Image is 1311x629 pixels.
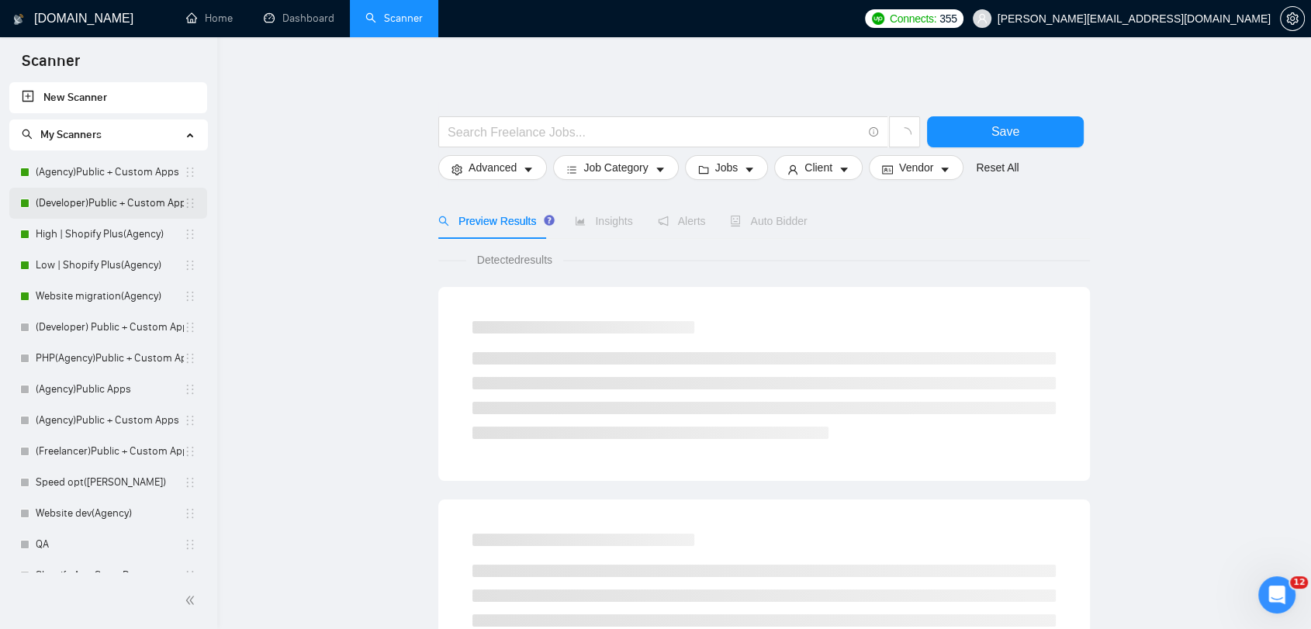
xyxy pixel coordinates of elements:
a: homeHome [186,12,233,25]
span: 12 [1290,576,1308,589]
span: caret-down [939,164,950,175]
span: holder [184,259,196,271]
span: setting [451,164,462,175]
span: holder [184,290,196,302]
a: PHP(Agency)Public + Custom Apps [36,343,184,374]
button: folderJobscaret-down [685,155,769,180]
span: idcard [882,164,893,175]
span: holder [184,538,196,551]
button: userClientcaret-down [774,155,863,180]
button: Save [927,116,1084,147]
a: Website dev(Agency) [36,498,184,529]
button: setting [1280,6,1305,31]
span: holder [184,414,196,427]
li: (Agency)Public + Custom Apps [9,405,207,436]
span: caret-down [655,164,666,175]
span: search [22,129,33,140]
li: QA [9,529,207,560]
a: QA [36,529,184,560]
li: Speed opt(Alexey) [9,467,207,498]
span: bars [566,164,577,175]
a: Shopify App Store D [36,560,184,591]
span: Auto Bidder [730,215,807,227]
iframe: Intercom live chat [1258,576,1295,613]
span: area-chart [575,216,586,226]
span: search [438,216,449,226]
li: Website migration(Agency) [9,281,207,312]
li: (Freelancer)Public + Custom Apps [9,436,207,467]
span: holder [184,352,196,365]
li: Shopify App Store D [9,560,207,591]
a: Website migration(Agency) [36,281,184,312]
button: idcardVendorcaret-down [869,155,963,180]
a: Speed opt([PERSON_NAME]) [36,467,184,498]
span: user [787,164,798,175]
a: (Developer)Public + Custom Apps [36,188,184,219]
a: (Freelancer)Public + Custom Apps [36,436,184,467]
a: Reset All [976,159,1019,176]
li: Low | Shopify Plus(Agency) [9,250,207,281]
span: holder [184,476,196,489]
span: info-circle [869,127,879,137]
button: settingAdvancedcaret-down [438,155,547,180]
span: Save [991,122,1019,141]
a: (Developer) Public + Custom Apps [36,312,184,343]
a: High | Shopify Plus(Agency) [36,219,184,250]
span: double-left [185,593,200,608]
span: Client [804,159,832,176]
span: Alerts [658,215,706,227]
a: New Scanner [22,82,195,113]
span: holder [184,321,196,334]
span: loading [898,127,911,141]
span: Insights [575,215,632,227]
span: Advanced [469,159,517,176]
span: My Scanners [40,128,102,141]
input: Search Freelance Jobs... [448,123,862,142]
li: Website dev(Agency) [9,498,207,529]
span: holder [184,228,196,240]
span: Job Category [583,159,648,176]
span: holder [184,507,196,520]
span: My Scanners [22,128,102,141]
a: dashboardDashboard [264,12,334,25]
li: (Agency)Public Apps [9,374,207,405]
span: caret-down [839,164,849,175]
span: Connects: [890,10,936,27]
span: holder [184,166,196,178]
a: (Agency)Public + Custom Apps [36,157,184,188]
li: (Developer) Public + Custom Apps [9,312,207,343]
li: High | Shopify Plus(Agency) [9,219,207,250]
li: (Developer)Public + Custom Apps [9,188,207,219]
a: setting [1280,12,1305,25]
span: robot [730,216,741,226]
span: 355 [939,10,956,27]
img: upwork-logo.png [872,12,884,25]
span: holder [184,197,196,209]
li: (Agency)Public + Custom Apps [9,157,207,188]
span: folder [698,164,709,175]
span: Jobs [715,159,739,176]
span: user [977,13,988,24]
a: (Agency)Public + Custom Apps [36,405,184,436]
button: barsJob Categorycaret-down [553,155,678,180]
div: Tooltip anchor [542,213,556,227]
span: Preview Results [438,215,550,227]
span: notification [658,216,669,226]
span: caret-down [744,164,755,175]
span: caret-down [523,164,534,175]
span: holder [184,569,196,582]
span: holder [184,445,196,458]
img: logo [13,7,24,32]
li: New Scanner [9,82,207,113]
span: Detected results [466,251,563,268]
span: Vendor [899,159,933,176]
span: Scanner [9,50,92,82]
a: searchScanner [365,12,423,25]
a: Low | Shopify Plus(Agency) [36,250,184,281]
a: (Agency)Public Apps [36,374,184,405]
li: PHP(Agency)Public + Custom Apps [9,343,207,374]
span: holder [184,383,196,396]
